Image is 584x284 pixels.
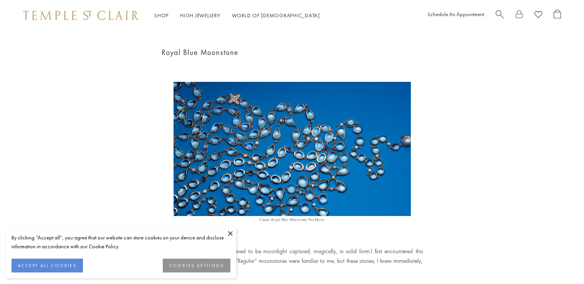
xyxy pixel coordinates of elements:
button: ACCEPT ALL COOKIES [12,259,83,272]
h1: Royal Blue Moonstone [162,46,423,59]
div: Blue moonstone was once believed to be moonlight captured, magically, in solid form.I first encou... [162,247,423,275]
a: World of [DEMOGRAPHIC_DATA]World of [DEMOGRAPHIC_DATA] [232,12,320,19]
img: Temple St. Clair [23,11,139,20]
button: COOKIES SETTINGS [163,259,230,272]
a: High JewelleryHigh Jewellery [180,12,220,19]
a: View Wishlist [534,10,542,22]
a: ShopShop [154,12,169,19]
a: Search [496,10,504,22]
a: Schedule An Appointment [428,11,484,18]
iframe: Gorgias live chat messenger [546,248,576,276]
a: Open Shopping Bag [554,10,561,22]
nav: Main navigation [154,11,320,20]
div: By clicking “Accept all”, you agree that our website can store cookies on your device and disclos... [12,233,230,251]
